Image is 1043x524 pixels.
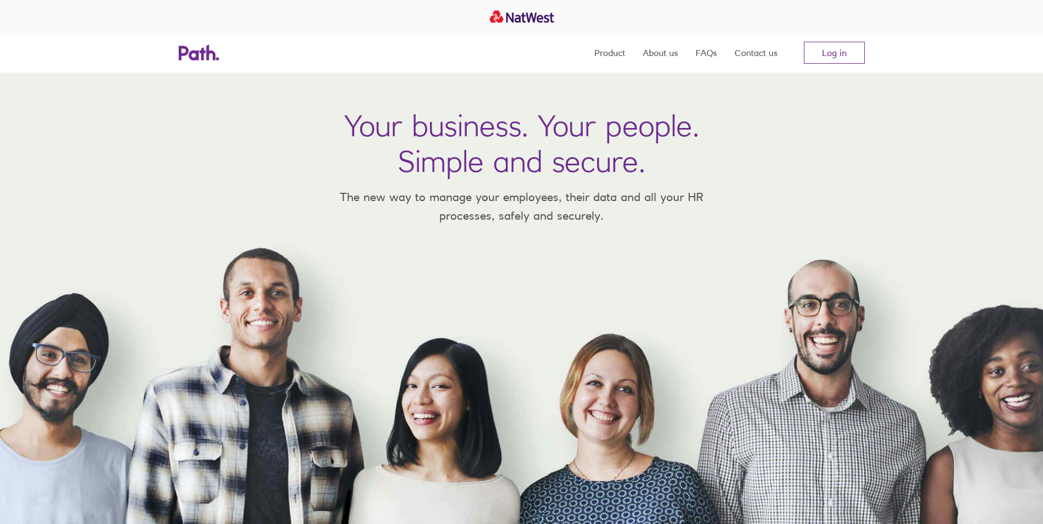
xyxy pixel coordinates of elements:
a: Log in [804,42,865,64]
a: Product [594,33,625,73]
a: Contact us [735,33,777,73]
a: FAQs [696,33,717,73]
h1: Your business. Your people. Simple and secure. [344,108,699,179]
p: The new way to manage your employees, their data and all your HR processes, safely and securely. [324,188,720,225]
a: About us [643,33,678,73]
